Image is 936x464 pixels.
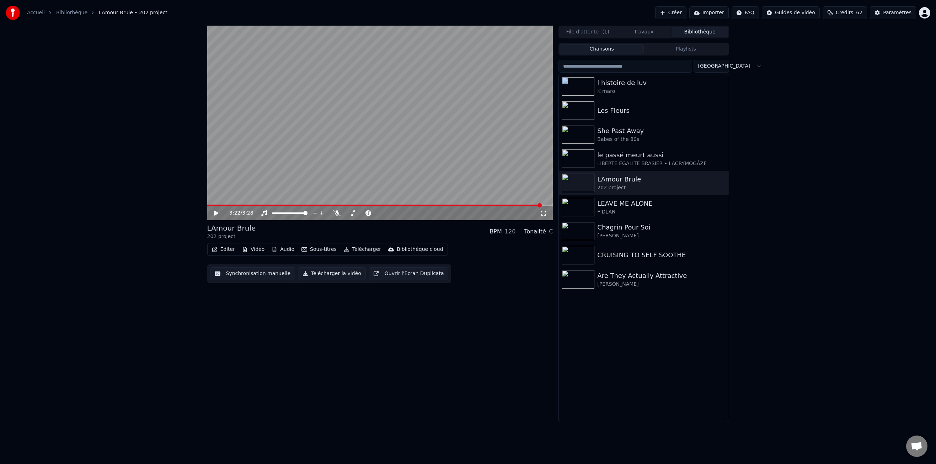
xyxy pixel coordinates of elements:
[209,244,238,254] button: Éditer
[597,232,726,239] div: [PERSON_NAME]
[823,6,867,19] button: Crédits62
[597,222,726,232] div: Chagrin Pour Soi
[27,9,167,16] nav: breadcrumb
[883,9,911,16] div: Paramètres
[762,6,820,19] button: Guides de vidéo
[490,227,502,236] div: BPM
[27,9,45,16] a: Accueil
[298,267,366,280] button: Télécharger la vidéo
[597,281,726,288] div: [PERSON_NAME]
[397,246,443,253] div: Bibliothèque cloud
[906,436,927,457] a: Ouvrir le chat
[505,227,516,236] div: 120
[602,28,609,36] span: ( 1 )
[229,210,240,217] span: 3:22
[341,244,384,254] button: Télécharger
[672,27,728,37] button: Bibliothèque
[369,267,449,280] button: Ouvrir l'Ecran Duplicata
[597,78,726,88] div: l histoire de luv
[689,6,729,19] button: Importer
[597,271,726,281] div: Are They Actually Attractive
[698,63,750,70] span: [GEOGRAPHIC_DATA]
[229,210,246,217] div: /
[242,210,253,217] span: 3:28
[549,227,553,236] div: C
[56,9,87,16] a: Bibliothèque
[207,233,256,240] div: 202 project
[597,150,726,160] div: le passé meurt aussi
[99,9,167,16] span: LAmour Brule • 202 project
[524,227,546,236] div: Tonalité
[597,209,726,216] div: FIDLAR
[836,9,853,16] span: Crédits
[560,44,644,54] button: Chansons
[597,174,726,184] div: LAmour Brule
[597,250,726,260] div: CRUISING TO SELF SOOTHE
[597,199,726,209] div: LEAVE ME ALONE
[239,244,267,254] button: Vidéo
[597,160,726,167] div: LIBERTE EGALITE BRASIER • LACRYMOGÅZE
[207,223,256,233] div: LAmour Brule
[597,184,726,191] div: 202 project
[6,6,20,20] img: youka
[616,27,672,37] button: Travaux
[655,6,686,19] button: Créer
[732,6,759,19] button: FAQ
[597,126,726,136] div: She Past Away
[299,244,339,254] button: Sous-titres
[856,9,862,16] span: 62
[597,88,726,95] div: K maro
[644,44,728,54] button: Playlists
[269,244,297,254] button: Audio
[870,6,916,19] button: Paramètres
[560,27,616,37] button: File d'attente
[210,267,295,280] button: Synchronisation manuelle
[597,136,726,143] div: Babes of the 80s
[597,106,726,116] div: Les Fleurs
